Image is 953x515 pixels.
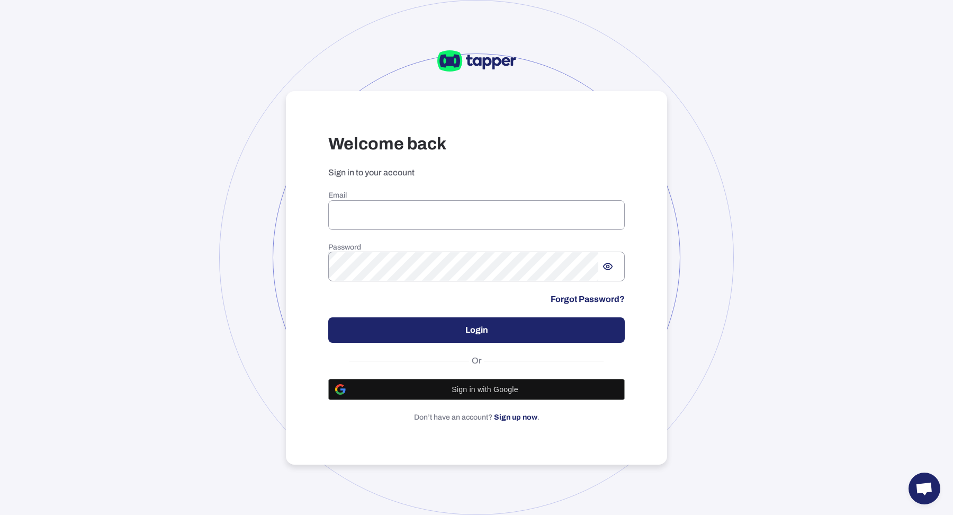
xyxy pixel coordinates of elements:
[469,356,484,366] span: Or
[328,243,625,252] h6: Password
[352,385,618,394] span: Sign in with Google
[328,167,625,178] p: Sign in to your account
[494,413,537,421] a: Sign up now
[328,413,625,422] p: Don’t have an account? .
[328,379,625,400] button: Sign in with Google
[328,134,625,155] h3: Welcome back
[328,317,625,343] button: Login
[909,473,940,504] a: Open chat
[328,191,625,200] h6: Email
[551,294,625,305] a: Forgot Password?
[598,257,617,276] button: Show password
